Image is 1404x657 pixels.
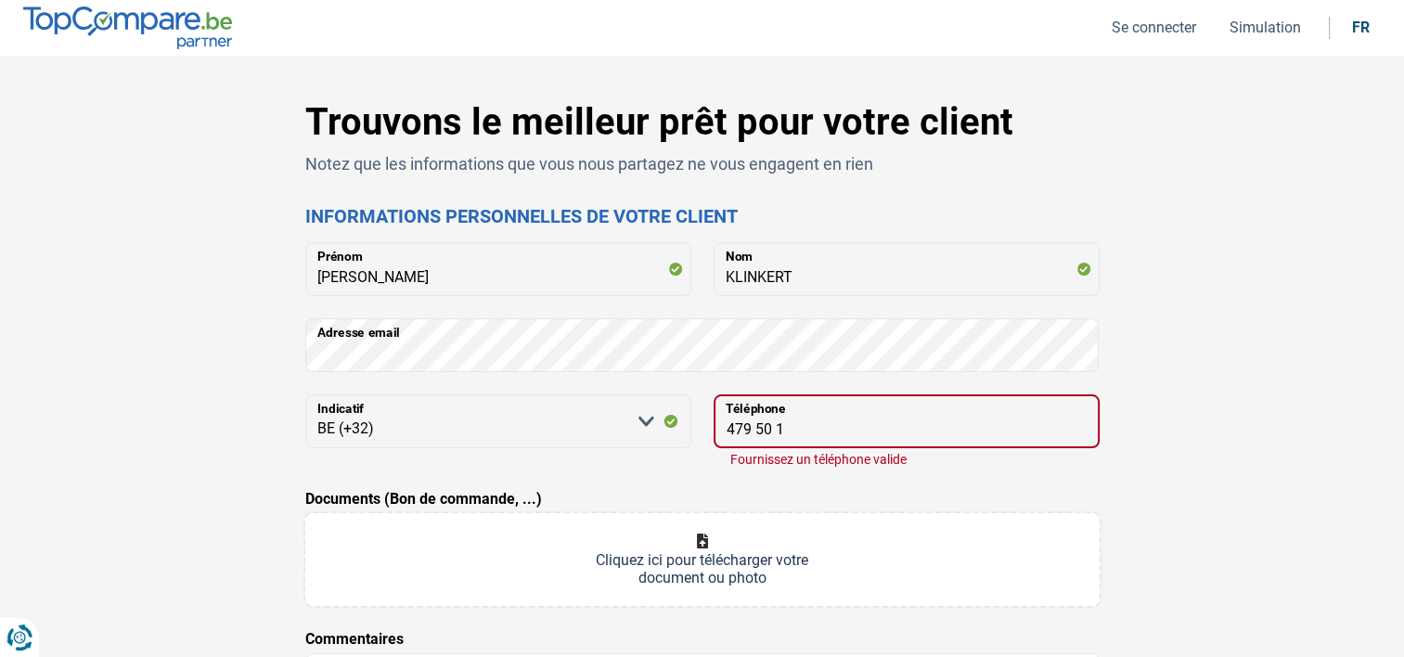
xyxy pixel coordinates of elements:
[305,394,691,448] select: Indicatif
[714,394,1100,448] input: 401020304
[305,205,1100,227] h2: Informations personnelles de votre client
[714,453,1100,466] div: Fournissez un téléphone valide
[305,152,1100,175] p: Notez que les informations que vous nous partagez ne vous engagent en rien
[1224,18,1307,37] button: Simulation
[305,488,542,510] label: Documents (Bon de commande, ...)
[1106,18,1202,37] button: Se connecter
[305,100,1100,145] h1: Trouvons le meilleur prêt pour votre client
[305,628,404,651] label: Commentaires
[23,6,232,48] img: TopCompare.be
[1352,19,1370,36] div: fr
